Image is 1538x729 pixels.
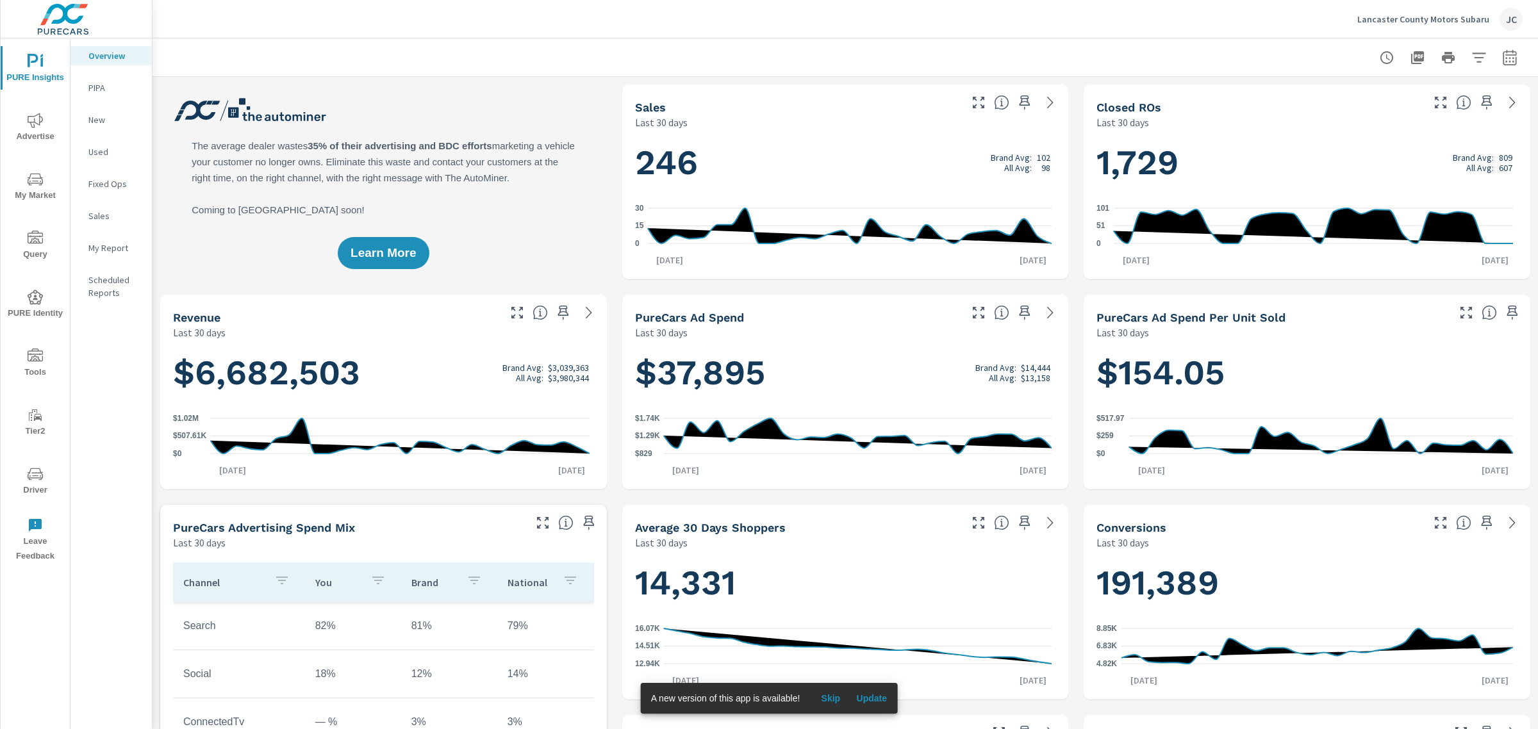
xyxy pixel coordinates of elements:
h1: 191,389 [1096,561,1517,605]
p: Overview [88,49,142,62]
a: See more details in report [1040,302,1061,323]
button: Update [851,688,892,709]
div: Used [70,142,152,161]
p: Last 30 days [635,535,688,550]
a: See more details in report [1502,92,1523,113]
button: Make Fullscreen [1430,512,1451,533]
text: 0 [635,239,640,248]
p: Brand Avg: [1453,152,1494,163]
span: Number of vehicles sold by the dealership over the selected date range. [Source: This data is sou... [994,95,1009,110]
p: PIPA [88,81,142,94]
text: 51 [1096,221,1105,230]
p: [DATE] [1473,254,1517,266]
span: Save this to your personalized report [1476,92,1497,113]
button: Make Fullscreen [507,302,527,323]
span: Total cost of media for all PureCars channels for the selected dealership group over the selected... [994,305,1009,320]
text: 15 [635,222,644,231]
p: All Avg: [989,373,1016,383]
a: See more details in report [1040,512,1061,533]
p: $3,039,363 [548,363,589,373]
span: Tier2 [4,407,66,439]
div: Scheduled Reports [70,270,152,302]
span: Learn More [351,247,416,259]
p: [DATE] [210,464,255,477]
text: 0 [1096,239,1101,248]
p: Last 30 days [1096,535,1149,550]
button: Make Fullscreen [968,92,989,113]
h1: $37,895 [635,351,1056,395]
div: Fixed Ops [70,174,152,193]
a: See more details in report [579,302,599,323]
text: $829 [635,449,652,458]
span: Save this to your personalized report [1014,92,1035,113]
p: [DATE] [1473,464,1517,477]
p: Brand Avg: [502,363,543,373]
a: See more details in report [1040,92,1061,113]
p: All Avg: [1466,163,1494,173]
h5: Average 30 Days Shoppers [635,521,786,534]
span: Save this to your personalized report [553,302,574,323]
div: JC [1500,8,1523,31]
p: Fixed Ops [88,177,142,190]
p: New [88,113,142,126]
td: 82% [305,610,401,642]
p: $14,444 [1021,363,1050,373]
span: PURE Insights [4,54,66,85]
span: This table looks at how you compare to the amount of budget you spend per channel as opposed to y... [558,515,574,530]
text: 101 [1096,204,1109,213]
text: 4.82K [1096,659,1117,668]
h1: 1,729 [1096,141,1517,184]
p: [DATE] [1473,674,1517,687]
text: $507.61K [173,432,206,441]
p: $13,158 [1021,373,1050,383]
h5: Conversions [1096,521,1166,534]
p: Last 30 days [635,115,688,130]
div: nav menu [1,38,70,569]
p: [DATE] [1121,674,1166,687]
td: 14% [497,658,593,690]
p: Last 30 days [173,535,226,550]
button: Print Report [1435,45,1461,70]
span: Advertise [4,113,66,144]
p: Used [88,145,142,158]
p: Scheduled Reports [88,274,142,299]
p: Brand [411,576,456,589]
p: [DATE] [1114,254,1159,266]
div: PIPA [70,78,152,97]
span: Save this to your personalized report [1014,302,1035,323]
td: Social [173,658,305,690]
span: PURE Identity [4,290,66,321]
h5: PureCars Ad Spend [635,311,744,324]
text: $259 [1096,432,1114,441]
td: Search [173,610,305,642]
span: Query [4,231,66,262]
span: A new version of this app is available! [651,693,800,703]
div: Overview [70,46,152,65]
span: Number of Repair Orders Closed by the selected dealership group over the selected time range. [So... [1456,95,1471,110]
span: Skip [815,692,846,704]
p: Brand Avg: [991,152,1032,163]
button: Make Fullscreen [1430,92,1451,113]
span: Update [856,692,887,704]
h1: 246 [635,141,1056,184]
h5: Sales [635,101,666,114]
text: 30 [635,204,644,213]
td: 12% [401,658,497,690]
text: $1.02M [173,414,199,423]
td: 79% [497,610,593,642]
p: National [508,576,552,589]
span: Leave Feedback [4,518,66,564]
h5: PureCars Advertising Spend Mix [173,521,355,534]
p: [DATE] [1011,674,1055,687]
button: "Export Report to PDF" [1405,45,1430,70]
td: 18% [305,658,401,690]
h5: PureCars Ad Spend Per Unit Sold [1096,311,1286,324]
p: 98 [1041,163,1050,173]
span: A rolling 30 day total of daily Shoppers on the dealership website, averaged over the selected da... [994,515,1009,530]
p: Last 30 days [1096,115,1149,130]
p: My Report [88,242,142,254]
span: Driver [4,466,66,498]
p: 809 [1499,152,1512,163]
p: [DATE] [1011,254,1055,266]
p: Channel [183,576,264,589]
